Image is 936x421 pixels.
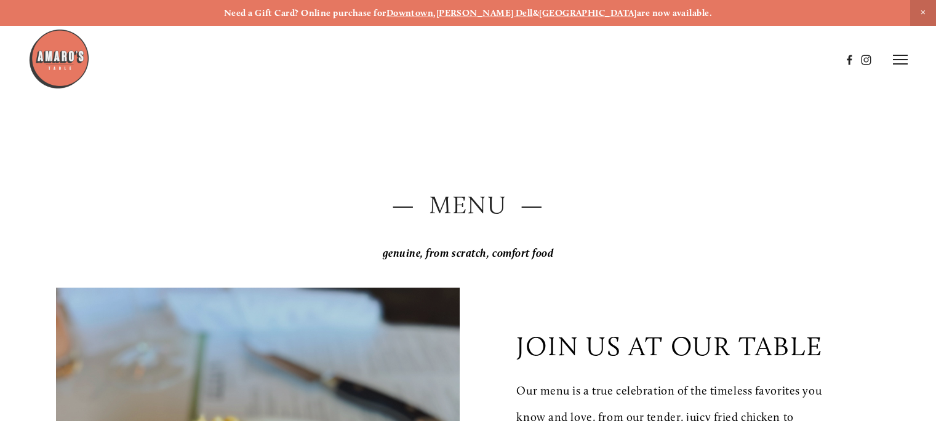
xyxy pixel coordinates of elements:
[56,187,880,222] h2: — Menu —
[386,7,434,18] a: Downtown
[436,7,533,18] a: [PERSON_NAME] Dell
[28,28,90,90] img: Amaro's Table
[224,7,386,18] strong: Need a Gift Card? Online purchase for
[516,330,822,362] p: join us at our table
[637,7,712,18] strong: are now available.
[539,7,637,18] a: [GEOGRAPHIC_DATA]
[433,7,436,18] strong: ,
[533,7,539,18] strong: &
[383,246,554,260] em: genuine, from scratch, comfort food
